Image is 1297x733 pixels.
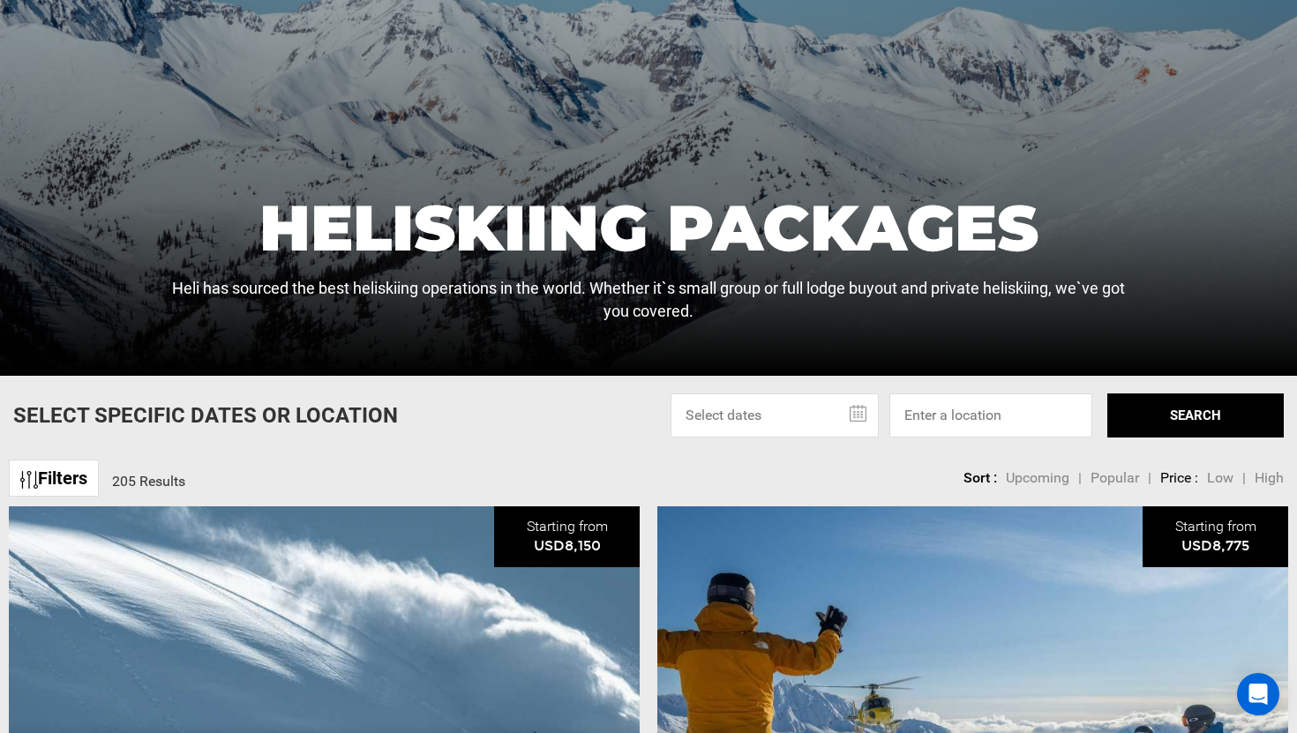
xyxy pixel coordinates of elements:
img: btn-icon.svg [20,471,38,489]
li: Sort : [963,468,997,489]
input: Select dates [671,393,879,438]
span: Popular [1091,469,1139,486]
li: Price : [1160,468,1198,489]
h1: Heliskiing Packages [172,196,1125,259]
p: Select Specific Dates Or Location [13,400,398,430]
a: Filters [9,460,99,497]
span: High [1255,469,1284,486]
span: 205 Results [112,473,185,490]
p: Heli has sourced the best heliskiing operations in the world. Whether it`s small group or full lo... [172,277,1125,322]
li: | [1078,468,1082,489]
li: | [1242,468,1246,489]
div: Open Intercom Messenger [1237,673,1279,715]
li: | [1148,468,1151,489]
span: Low [1207,469,1233,486]
input: Enter a location [889,393,1092,438]
button: SEARCH [1107,393,1284,438]
span: Upcoming [1006,469,1069,486]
